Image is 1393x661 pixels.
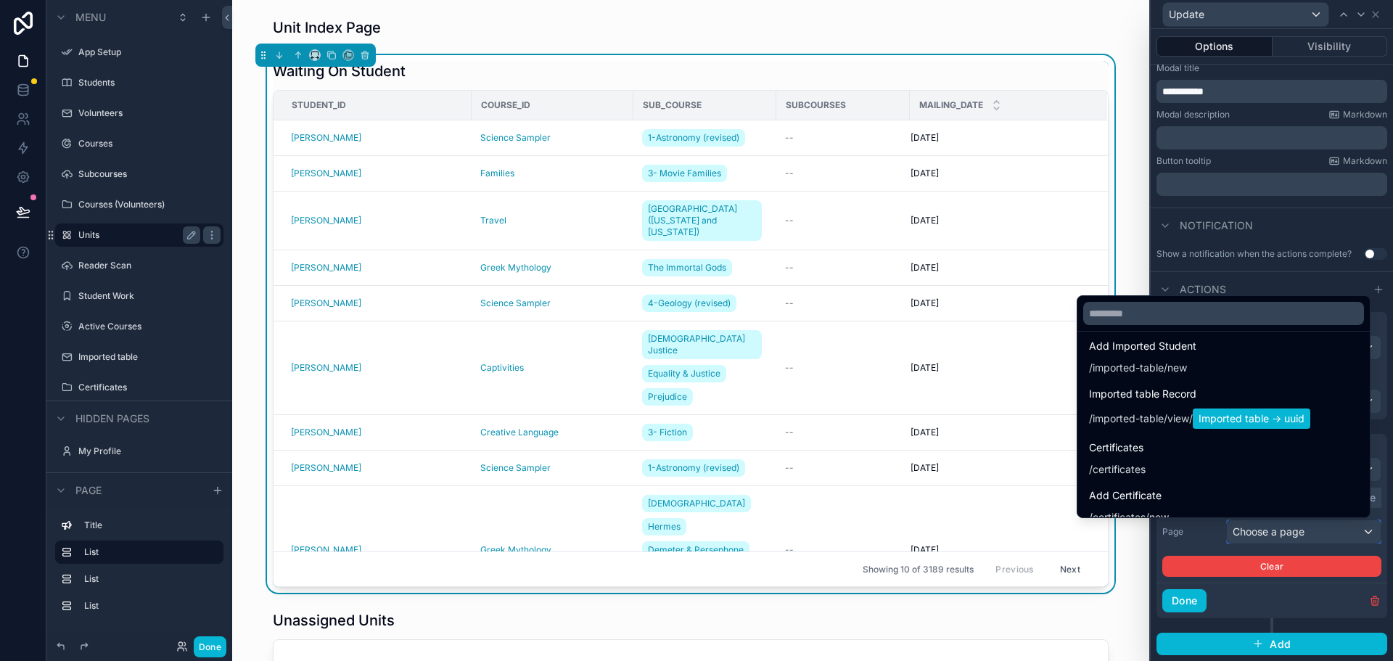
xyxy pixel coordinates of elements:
label: Subcourses [78,168,221,180]
span: / [1089,462,1093,477]
a: Units [78,229,194,241]
span: [DATE] [911,262,939,274]
span: view [1167,411,1189,426]
label: Certificates [78,382,221,393]
a: [GEOGRAPHIC_DATA] ([US_STATE] and [US_STATE]) [642,200,762,241]
span: Demeter & Persephone [648,544,744,556]
span: imported-table [1093,361,1164,375]
a: Science Sampler [480,297,551,309]
div: scrollable content [46,507,232,632]
span: [PERSON_NAME] [291,262,361,274]
label: Volunteers [78,107,221,119]
span: imported-table [1093,411,1164,426]
span: Certificates [1089,439,1146,456]
span: 4-Geology (revised) [648,297,731,309]
a: Courses (Volunteers) [78,199,221,210]
span: Hermes [648,521,681,533]
a: Greek Mythology [480,262,551,274]
label: App Setup [78,46,221,58]
button: Next [1050,558,1090,580]
span: Add Certificate [1089,487,1169,504]
span: [DATE] [911,168,939,179]
a: [PERSON_NAME] [291,427,361,438]
span: Menu [75,10,106,25]
span: -- [785,215,794,226]
div: /new [1089,361,1196,375]
label: List [84,573,218,585]
a: [PERSON_NAME] [291,362,361,374]
span: -- [785,544,794,556]
a: Captivities [480,362,524,374]
span: / [1089,361,1093,375]
span: Add Imported Student [1089,337,1196,355]
a: [PERSON_NAME] [291,544,361,556]
a: 4-Geology (revised) [642,295,736,312]
span: -- [785,168,794,179]
span: / [1089,510,1093,525]
label: My Profile [78,446,221,457]
div: /new [1089,510,1169,525]
span: [DEMOGRAPHIC_DATA] Justice [648,333,756,356]
label: Student Work [78,290,221,302]
a: 3- Movie Families [642,165,727,182]
span: Subcourses [786,99,846,111]
label: Imported table [78,351,221,363]
span: Course_id [481,99,530,111]
a: [PERSON_NAME] [291,215,361,226]
span: 3- Movie Families [648,168,721,179]
a: Creative Language [480,427,559,438]
a: 3- Fiction [642,424,693,441]
a: Courses [78,138,221,149]
label: Reader Scan [78,260,221,271]
a: The Immortal Gods [642,259,732,276]
span: [PERSON_NAME] [291,462,361,474]
a: [PERSON_NAME] [291,168,361,179]
a: [PERSON_NAME] [291,132,361,144]
span: Science Sampler [480,462,551,474]
span: 1-Astronomy (revised) [648,132,739,144]
a: Students [78,77,221,89]
span: [DATE] [911,462,939,474]
span: [DATE] [911,132,939,144]
a: Demeter & Persephone [642,541,749,559]
span: [DATE] [911,427,939,438]
span: Imported table Record [1089,385,1310,403]
span: Equality & Justice [648,368,720,379]
a: [PERSON_NAME] [291,297,361,309]
label: List [84,546,212,558]
a: Greek Mythology [480,544,551,556]
span: Page [75,483,102,498]
span: / [1164,411,1167,426]
label: List [84,600,218,612]
span: Student_id [292,99,346,111]
span: -- [785,427,794,438]
a: [DEMOGRAPHIC_DATA] Justice [642,330,762,359]
span: Hidden pages [75,411,149,426]
a: 1-Astronomy (revised) [642,459,745,477]
a: Equality & Justice [642,365,726,382]
span: -- [785,462,794,474]
a: Hermes [642,518,686,535]
label: Active Courses [78,321,221,332]
a: Science Sampler [480,132,551,144]
span: [DEMOGRAPHIC_DATA] [648,498,745,509]
a: 1-Astronomy (revised) [642,129,745,147]
span: 3- Fiction [648,427,687,438]
span: -- [785,362,794,374]
a: Travel [480,215,506,226]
